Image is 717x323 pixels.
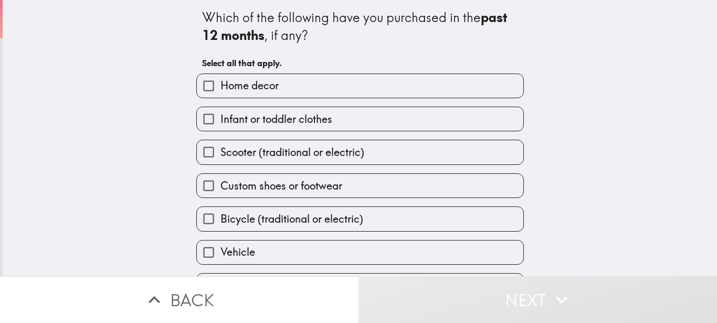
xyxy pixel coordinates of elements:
[220,212,363,226] span: Bicycle (traditional or electric)
[358,276,717,323] button: Next
[197,140,523,164] button: Scooter (traditional or electric)
[202,9,510,43] b: past 12 months
[197,207,523,231] button: Bicycle (traditional or electric)
[197,174,523,197] button: Custom shoes or footwear
[202,57,518,69] h6: Select all that apply.
[220,78,279,93] span: Home decor
[197,107,523,131] button: Infant or toddler clothes
[197,74,523,98] button: Home decor
[197,241,523,264] button: Vehicle
[220,112,332,127] span: Infant or toddler clothes
[220,179,342,193] span: Custom shoes or footwear
[202,9,518,44] div: Which of the following have you purchased in the , if any?
[220,245,255,259] span: Vehicle
[220,145,364,160] span: Scooter (traditional or electric)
